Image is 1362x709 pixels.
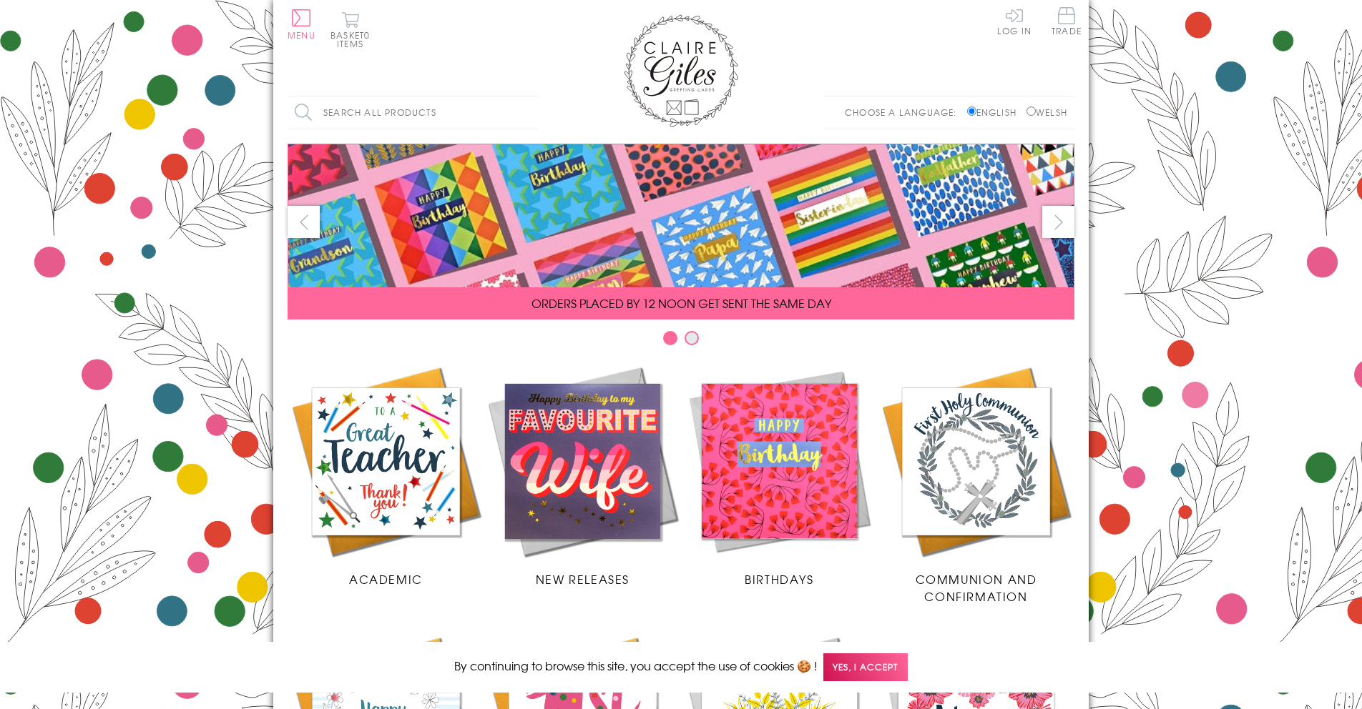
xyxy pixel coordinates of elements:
[349,570,423,587] span: Academic
[681,363,878,587] a: Birthdays
[845,106,964,119] p: Choose a language:
[663,331,677,345] button: Carousel Page 1 (Current Slide)
[878,363,1074,605] a: Communion and Confirmation
[1052,7,1082,35] span: Trade
[288,9,315,39] button: Menu
[531,294,831,312] span: ORDERS PLACED BY 12 NOON GET SENT THE SAME DAY
[1042,206,1074,238] button: next
[337,29,370,50] span: 0 items
[288,206,320,238] button: prev
[288,330,1074,352] div: Carousel Pagination
[967,106,976,116] input: English
[288,363,484,587] a: Academic
[823,653,908,681] span: Yes, I accept
[288,29,315,41] span: Menu
[916,570,1037,605] span: Communion and Confirmation
[1027,106,1036,116] input: Welsh
[624,14,738,127] img: Claire Giles Greetings Cards
[330,11,370,48] button: Basket0 items
[997,7,1032,35] a: Log In
[484,363,681,587] a: New Releases
[288,96,538,129] input: Search all products
[685,331,699,345] button: Carousel Page 2
[967,106,1024,119] label: English
[745,570,813,587] span: Birthdays
[536,570,629,587] span: New Releases
[1027,106,1067,119] label: Welsh
[1052,7,1082,38] a: Trade
[524,96,538,129] input: Search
